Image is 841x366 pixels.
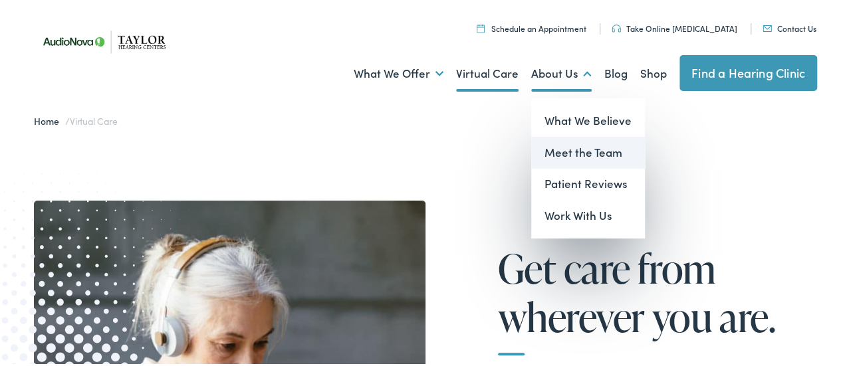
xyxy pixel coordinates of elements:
[564,244,630,288] span: care
[679,53,817,89] a: Find a Hearing Clinic
[498,293,644,337] span: wherever
[763,23,772,30] img: utility icon
[354,47,443,96] a: What We Offer
[638,244,716,288] span: from
[34,112,65,126] a: Home
[612,21,737,32] a: Take Online [MEDICAL_DATA]
[477,22,485,31] img: utility icon
[70,112,117,126] span: Virtual Care
[531,198,645,230] a: Work With Us
[531,166,645,198] a: Patient Reviews
[531,103,645,135] a: What We Believe
[652,293,712,337] span: you
[640,47,667,96] a: Shop
[763,21,816,32] a: Contact Us
[719,293,775,337] span: are.
[531,135,645,167] a: Meet the Team
[498,244,556,288] span: Get
[531,47,592,96] a: About Us
[34,112,117,126] span: /
[612,23,621,31] img: utility icon
[456,47,519,96] a: Virtual Care
[604,47,628,96] a: Blog
[477,21,586,32] a: Schedule an Appointment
